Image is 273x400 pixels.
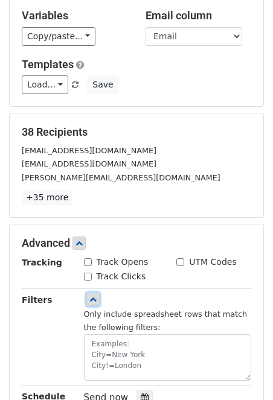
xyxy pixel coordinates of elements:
[22,258,62,267] strong: Tracking
[97,256,149,268] label: Track Opens
[146,9,251,22] h5: Email column
[22,9,127,22] h5: Variables
[22,173,220,182] small: [PERSON_NAME][EMAIL_ADDRESS][DOMAIN_NAME]
[22,75,68,94] a: Load...
[84,310,248,332] small: Only include spreadsheet rows that match the following filters:
[22,237,251,250] h5: Advanced
[189,256,236,268] label: UTM Codes
[22,295,53,305] strong: Filters
[22,58,74,71] a: Templates
[87,75,118,94] button: Save
[213,342,273,400] iframe: Chat Widget
[22,190,72,205] a: +35 more
[22,27,95,46] a: Copy/paste...
[97,270,146,283] label: Track Clicks
[22,146,156,155] small: [EMAIL_ADDRESS][DOMAIN_NAME]
[22,125,251,139] h5: 38 Recipients
[22,159,156,168] small: [EMAIL_ADDRESS][DOMAIN_NAME]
